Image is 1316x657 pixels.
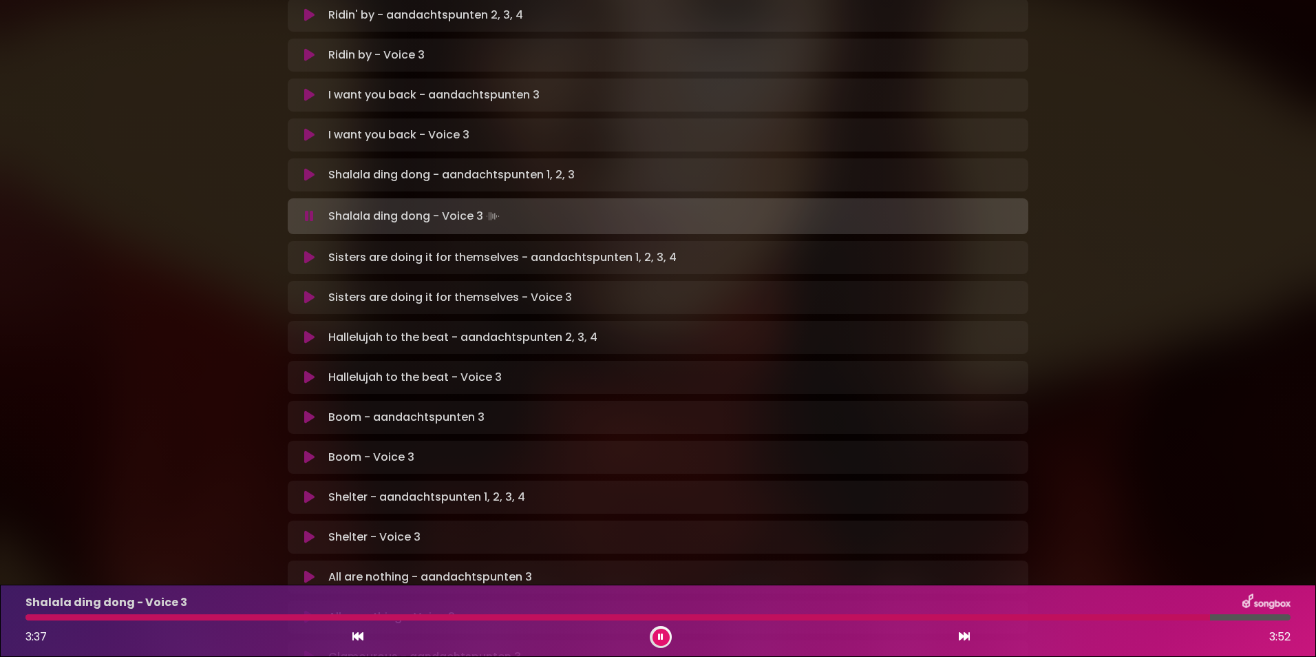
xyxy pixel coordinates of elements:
p: Shalala ding dong - Voice 3 [25,594,187,611]
img: waveform4.gif [483,207,502,226]
p: Sisters are doing it for themselves - aandachtspunten 1, 2, 3, 4 [328,249,677,266]
p: Hallelujah to the beat - aandachtspunten 2, 3, 4 [328,329,597,346]
p: Ridin' by - aandachtspunten 2, 3, 4 [328,7,523,23]
p: Shelter - Voice 3 [328,529,421,545]
p: I want you back - Voice 3 [328,127,469,143]
span: 3:37 [25,629,47,645]
p: Shalala ding dong - aandachtspunten 1, 2, 3 [328,167,575,183]
span: 3:52 [1269,629,1291,645]
p: Hallelujah to the beat - Voice 3 [328,369,502,386]
p: Boom - aandachtspunten 3 [328,409,485,426]
p: Shelter - aandachtspunten 1, 2, 3, 4 [328,489,525,505]
p: I want you back - aandachtspunten 3 [328,87,540,103]
p: All are nothing - aandachtspunten 3 [328,569,532,585]
img: songbox-logo-white.png [1242,594,1291,612]
p: Boom - Voice 3 [328,449,414,466]
p: Ridin by - Voice 3 [328,47,425,63]
p: Shalala ding dong - Voice 3 [328,207,502,226]
p: Sisters are doing it for themselves - Voice 3 [328,289,572,306]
